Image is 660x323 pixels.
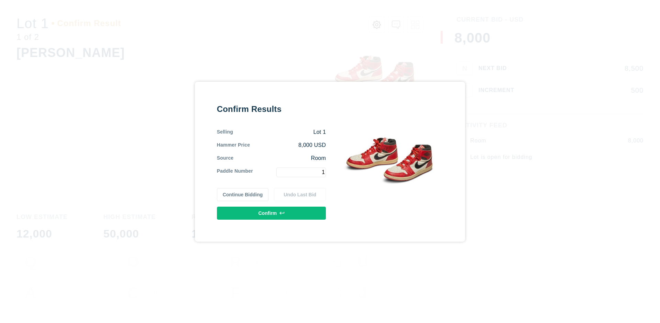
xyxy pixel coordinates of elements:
div: Source [217,154,234,162]
div: 8,000 USD [250,141,326,149]
div: Paddle Number [217,168,253,177]
button: Undo Last Bid [274,188,326,201]
div: Confirm Results [217,104,326,115]
div: Selling [217,128,233,136]
div: Lot 1 [233,128,326,136]
div: Hammer Price [217,141,250,149]
button: Continue Bidding [217,188,269,201]
button: Confirm [217,207,326,220]
div: Room [233,154,326,162]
